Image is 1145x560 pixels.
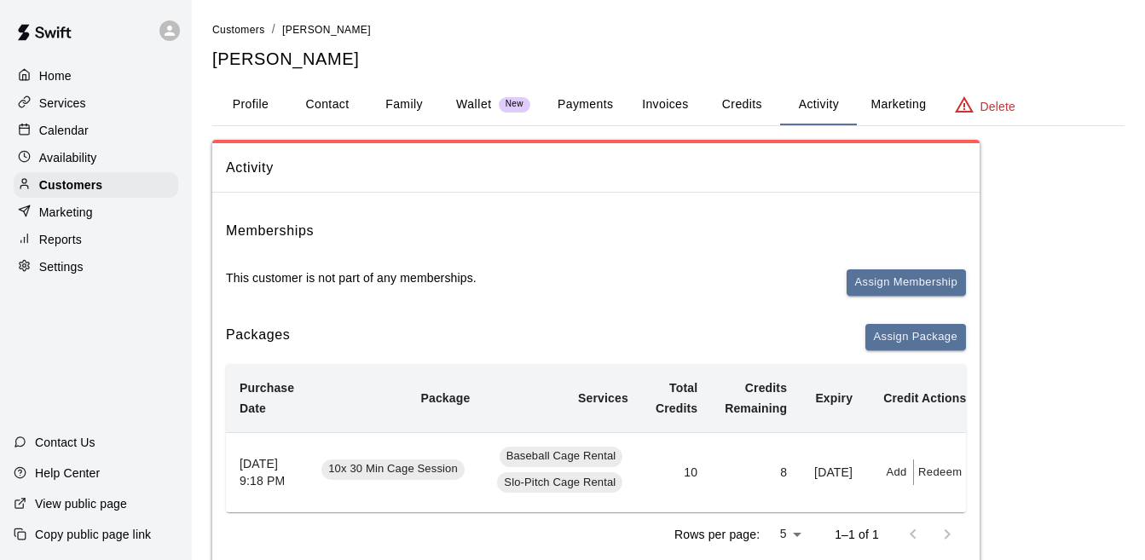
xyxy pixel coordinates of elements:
th: [DATE] 9:18 PM [226,432,308,512]
a: Marketing [14,199,178,225]
p: Copy public page link [35,526,151,543]
p: Customers [39,176,102,193]
h6: Packages [226,324,290,350]
button: Add [880,459,914,486]
a: 10x 30 Min Cage Session [321,465,470,478]
p: View public page [35,495,127,512]
b: Purchase Date [240,381,294,415]
button: Contact [289,84,366,125]
div: basic tabs example [212,84,1125,125]
p: Calendar [39,122,89,139]
b: Services [578,391,628,405]
table: simple table [226,364,980,512]
p: 1–1 of 1 [835,526,879,543]
button: Payments [544,84,627,125]
p: Reports [39,231,82,248]
button: Marketing [857,84,940,125]
a: Calendar [14,118,178,143]
a: Settings [14,254,178,280]
span: 10x 30 Min Cage Session [321,461,465,477]
b: Package [420,391,470,405]
button: Profile [212,84,289,125]
nav: breadcrumb [212,20,1125,39]
p: Settings [39,258,84,275]
td: [DATE] [801,432,866,512]
div: 5 [766,522,807,546]
button: Credits [703,84,780,125]
b: Total Credits [656,381,697,415]
h6: Memberships [226,220,314,242]
span: Activity [226,157,966,179]
b: Expiry [815,391,853,405]
span: Customers [212,24,265,36]
a: Reports [14,227,178,252]
button: Activity [780,84,857,125]
p: Help Center [35,465,100,482]
a: Services [14,90,178,116]
td: 8 [711,432,801,512]
p: Contact Us [35,434,95,451]
span: New [499,99,530,110]
button: Invoices [627,84,703,125]
p: Rows per page: [674,526,760,543]
p: Availability [39,149,97,166]
a: Availability [14,145,178,170]
a: Home [14,63,178,89]
p: Services [39,95,86,112]
p: Wallet [456,95,492,113]
button: Redeem [914,459,966,486]
li: / [272,20,275,38]
b: Credits Remaining [725,381,787,415]
p: Marketing [39,204,93,221]
h5: [PERSON_NAME] [212,48,1125,71]
td: 10 [642,432,711,512]
span: Baseball Cage Rental [500,448,623,465]
p: Home [39,67,72,84]
b: Credit Actions [883,391,966,405]
span: [PERSON_NAME] [282,24,371,36]
button: Family [366,84,442,125]
p: This customer is not part of any memberships. [226,269,477,286]
a: Customers [212,22,265,36]
button: Assign Membership [847,269,966,296]
a: Customers [14,172,178,198]
button: Assign Package [865,324,966,350]
p: Delete [980,98,1015,115]
span: Slo-Pitch Cage Rental [497,475,622,491]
